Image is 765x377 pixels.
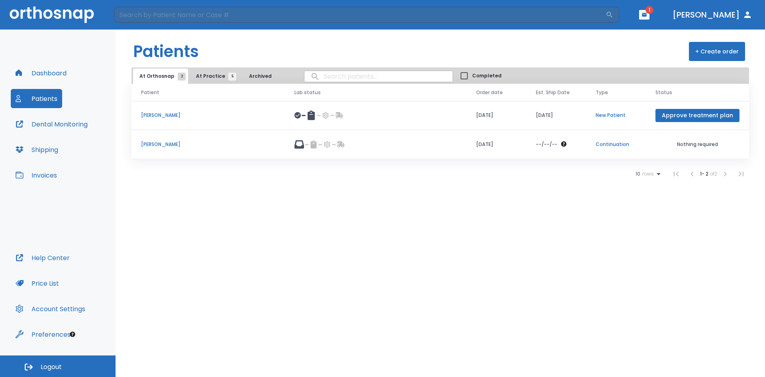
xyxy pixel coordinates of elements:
[645,6,653,14] span: 1
[10,6,94,23] img: Orthosnap
[133,69,282,84] div: tabs
[669,8,755,22] button: [PERSON_NAME]
[141,141,275,148] p: [PERSON_NAME]
[467,130,526,159] td: [DATE]
[69,331,76,338] div: Tooltip anchor
[141,89,159,96] span: Patient
[240,69,280,84] button: Archived
[536,141,577,148] div: The date will be available after approving treatment plan
[178,73,186,81] span: 2
[655,109,739,122] button: Approve treatment plan
[689,42,745,61] button: + Create order
[472,72,502,79] span: Completed
[596,112,636,119] p: New Patient
[41,363,62,371] span: Logout
[636,171,640,177] span: 10
[11,89,62,108] button: Patients
[114,7,606,23] input: Search by Patient Name or Case #
[11,325,75,344] button: Preferences
[11,274,64,293] button: Price List
[141,112,275,119] p: [PERSON_NAME]
[11,299,90,318] button: Account Settings
[11,140,63,159] button: Shipping
[304,69,453,84] input: search
[710,170,717,177] span: of 2
[655,89,672,96] span: Status
[196,73,232,80] span: At Practice
[536,141,557,148] p: --/--/--
[655,141,739,148] p: Nothing required
[11,166,62,185] button: Invoices
[11,248,75,267] button: Help Center
[476,89,503,96] span: Order date
[467,101,526,130] td: [DATE]
[700,170,710,177] span: 1 - 2
[228,73,236,81] span: 5
[11,114,92,134] button: Dental Monitoring
[133,39,199,63] h1: Patients
[294,89,321,96] span: Lab status
[640,171,654,177] span: rows
[11,63,71,83] button: Dashboard
[596,141,636,148] p: Continuation
[596,89,608,96] span: Type
[536,89,570,96] span: Est. Ship Date
[139,73,182,80] span: At Orthosnap
[526,101,586,130] td: [DATE]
